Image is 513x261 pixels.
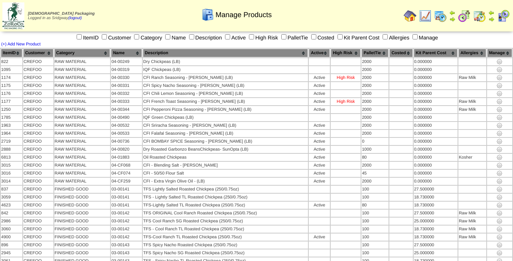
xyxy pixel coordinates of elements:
[1,170,22,177] td: 3016
[111,194,142,201] td: 03-00141
[77,34,82,39] input: ItemID
[23,90,53,97] td: CREFOO
[361,58,389,65] td: 2000
[414,241,458,249] td: 27.500000
[434,10,447,22] img: calendarprod.gif
[458,234,486,241] td: Raw Milk
[309,139,330,144] div: Active
[361,90,389,97] td: 2000
[1,138,22,145] td: 2719
[414,194,458,201] td: 18.730000
[23,98,53,105] td: CREFOO
[1,106,22,113] td: 1250
[280,35,308,41] label: PalletTie
[414,170,458,177] td: 0.000000
[309,147,330,152] div: Active
[75,35,99,41] label: ItemID
[1,178,22,185] td: 3014
[361,122,389,129] td: 2000
[309,235,330,239] div: Active
[111,178,142,185] td: 04-CF259
[143,114,308,121] td: IQF Green Chickpeas (LB)
[473,10,486,22] img: calendarinout.gif
[458,154,486,161] td: Kosher
[143,74,308,81] td: CFI Ranch Seasoning - [PERSON_NAME] (LB)
[111,98,142,105] td: 04-00333
[23,186,53,193] td: CREFOO
[414,146,458,153] td: 0.000000
[1,90,22,97] td: 1176
[414,234,458,241] td: 18.730000
[449,16,456,22] img: arrowright.gif
[23,49,53,57] th: Customer
[458,74,486,81] td: Raw Milk
[23,162,53,169] td: CREFOO
[143,146,308,153] td: Dry Roasted Garbonzo BeansChickpeas- SunOpta (LB)
[487,49,512,57] th: Manage
[111,74,142,81] td: 04-00330
[309,91,330,96] div: Active
[496,106,503,113] img: settings.gif
[488,16,495,22] img: arrowright.gif
[496,178,503,184] img: settings.gif
[68,16,82,20] a: (logout)
[414,218,458,225] td: 25.000000
[496,122,503,129] img: settings.gif
[496,194,503,200] img: settings.gif
[361,249,389,257] td: 100
[1,226,22,233] td: 3060
[496,170,503,177] img: settings.gif
[1,194,22,201] td: 3059
[111,106,142,113] td: 04-00344
[310,35,334,41] label: Costed
[496,67,503,73] img: settings.gif
[111,58,142,65] td: 04-00249
[1,249,22,257] td: 2945
[414,82,458,89] td: 0.000000
[23,241,53,249] td: CREFOO
[54,146,110,153] td: RAW MATERIAL
[111,82,142,89] td: 04-00331
[496,75,503,81] img: settings.gif
[414,226,458,233] td: 18.730000
[1,186,22,193] td: 837
[111,114,142,121] td: 04-00490
[458,98,486,105] td: Raw Milk
[187,35,222,41] label: Description
[54,114,110,121] td: RAW MATERIAL
[54,138,110,145] td: RAW MATERIAL
[23,178,53,185] td: CREFOO
[143,82,308,89] td: CFI Spicy Nacho Seasoning - [PERSON_NAME] (LB)
[54,82,110,89] td: RAW MATERIAL
[361,234,389,241] td: 100
[249,34,254,39] input: High Risk
[143,106,308,113] td: CFI Pepperoni Pizza Seasoning - [PERSON_NAME] (LB)
[111,162,142,169] td: 04-CF068
[54,130,110,137] td: RAW MATERIAL
[1,82,22,89] td: 1175
[111,90,142,97] td: 04-00332
[412,34,418,39] input: Manage
[1,66,22,73] td: 1095
[143,90,308,97] td: CFI Chili Lemon Seasoning - [PERSON_NAME] (LB)
[28,12,95,16] span: [DEMOGRAPHIC_DATA] Packaging
[111,122,142,129] td: 04-00532
[496,59,503,65] img: settings.gif
[414,106,458,113] td: 0.000000
[111,49,142,57] th: Name
[309,203,330,208] div: Active
[414,66,458,73] td: 0.000000
[143,58,308,65] td: Dry Chickpeas (LB)
[111,218,142,225] td: 03-00142
[309,131,330,136] div: Active
[1,241,22,249] td: 896
[1,122,22,129] td: 1963
[309,123,330,128] div: Active
[23,218,53,225] td: CREFOO
[458,10,471,22] img: calendarblend.gif
[361,154,389,161] td: 80
[1,154,22,161] td: 6813
[496,202,503,208] img: settings.gif
[414,74,458,81] td: 0.000000
[111,202,142,209] td: 03-00141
